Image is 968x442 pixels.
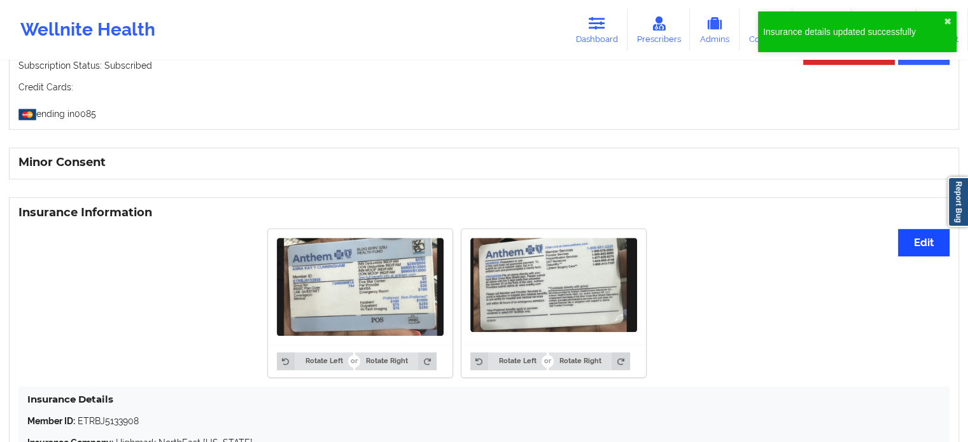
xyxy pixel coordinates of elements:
h4: Insurance Details [27,393,941,405]
p: Credit Cards: [18,81,950,93]
button: close [944,17,951,27]
strong: Member ID: [27,416,75,426]
a: Prescribers [628,9,691,51]
a: Report Bug [948,177,968,227]
button: Rotate Left [277,352,353,370]
h3: Minor Consent [18,155,950,170]
p: Subscription Status: Subscribed [18,59,950,72]
button: Rotate Right [355,352,436,370]
p: ending in 0085 [18,102,950,120]
button: Rotate Left [470,352,547,370]
button: Edit [898,229,950,256]
a: Admins [690,9,740,51]
h3: Insurance Information [18,205,950,220]
a: Coaches [740,9,792,51]
img: Anna Cunningham [277,238,444,336]
a: Dashboard [566,9,628,51]
div: Insurance details updated successfully [763,25,944,38]
img: Anna Cunningham [470,238,637,332]
p: ETRBJ5133908 [27,415,941,427]
button: Rotate Right [549,352,629,370]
